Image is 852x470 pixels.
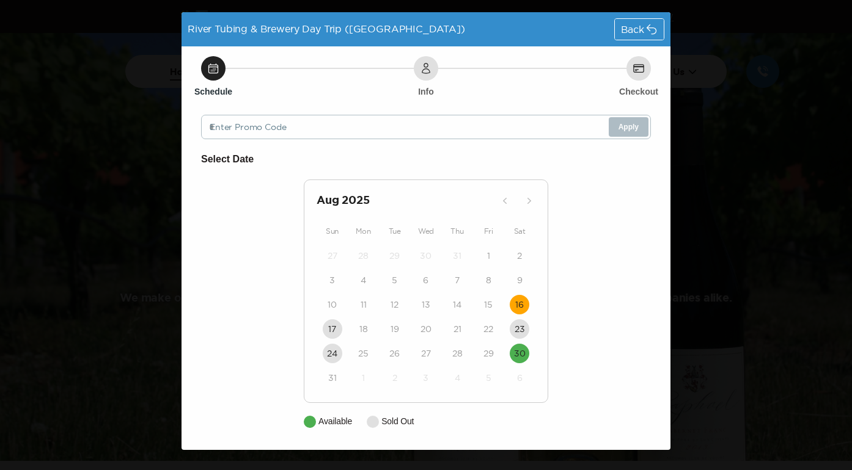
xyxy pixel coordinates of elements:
time: 31 [453,250,461,262]
button: 4 [354,270,373,290]
time: 21 [454,323,461,335]
div: Fri [473,224,504,239]
button: 14 [447,295,467,314]
time: 25 [358,347,369,360]
button: 9 [510,270,529,290]
h6: Checkout [619,85,658,98]
time: 22 [483,323,493,335]
button: 1 [354,368,373,388]
time: 5 [392,274,397,286]
button: 29 [385,246,405,266]
time: 11 [361,298,367,311]
time: 27 [328,250,337,262]
button: 6 [416,270,436,290]
button: 8 [479,270,498,290]
time: 6 [517,372,523,384]
div: Wed [410,224,441,239]
button: 4 [447,368,467,388]
button: 5 [479,368,498,388]
button: 12 [385,295,405,314]
time: 4 [361,274,366,286]
time: 10 [328,298,337,311]
time: 27 [421,347,431,360]
span: Back [621,24,644,34]
button: 13 [416,295,436,314]
button: 31 [323,368,342,388]
button: 18 [354,319,373,339]
time: 24 [327,347,337,360]
time: 14 [453,298,461,311]
time: 3 [329,274,335,286]
span: River Tubing & Brewery Day Trip ([GEOGRAPHIC_DATA]) [188,23,465,34]
button: 24 [323,344,342,363]
time: 19 [391,323,399,335]
time: 29 [389,250,400,262]
div: Sun [317,224,348,239]
button: 5 [385,270,405,290]
time: 30 [420,250,432,262]
button: 11 [354,295,373,314]
button: 28 [354,246,373,266]
button: 29 [479,344,498,363]
button: 2 [385,368,405,388]
button: 7 [447,270,467,290]
button: 10 [323,295,342,314]
time: 18 [359,323,368,335]
h2: Aug 2025 [317,192,495,209]
time: 30 [514,347,526,360]
time: 7 [455,274,460,286]
h6: Select Date [201,151,651,167]
time: 29 [483,347,494,360]
div: Sat [504,224,535,239]
time: 8 [486,274,491,286]
button: 15 [479,295,498,314]
time: 13 [422,298,430,311]
button: 16 [510,295,529,314]
time: 23 [515,323,525,335]
time: 2 [517,250,522,262]
button: 2 [510,246,529,266]
time: 17 [328,323,336,335]
time: 1 [362,372,365,384]
h6: Schedule [194,85,232,98]
div: Mon [348,224,379,239]
time: 5 [486,372,491,384]
button: 26 [385,344,405,363]
time: 28 [452,347,463,360]
time: 6 [423,274,428,286]
button: 23 [510,319,529,339]
button: 28 [447,344,467,363]
div: Tue [379,224,410,239]
button: 21 [447,319,467,339]
time: 31 [328,372,337,384]
time: 9 [517,274,523,286]
button: 22 [479,319,498,339]
time: 15 [484,298,493,311]
time: 28 [358,250,369,262]
time: 20 [420,323,432,335]
time: 12 [391,298,398,311]
button: 3 [416,368,436,388]
button: 30 [416,246,436,266]
time: 3 [423,372,428,384]
p: Sold Out [381,415,414,428]
button: 1 [479,246,498,266]
button: 20 [416,319,436,339]
button: 19 [385,319,405,339]
time: 2 [392,372,397,384]
h6: Info [418,85,434,98]
time: 4 [455,372,460,384]
button: 27 [323,246,342,266]
div: Thu [442,224,473,239]
time: 26 [389,347,400,360]
time: 1 [487,250,490,262]
button: 31 [447,246,467,266]
p: Available [318,415,352,428]
button: 30 [510,344,529,363]
time: 16 [515,298,524,311]
button: 3 [323,270,342,290]
button: 17 [323,319,342,339]
button: 6 [510,368,529,388]
button: 27 [416,344,436,363]
button: 25 [354,344,373,363]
